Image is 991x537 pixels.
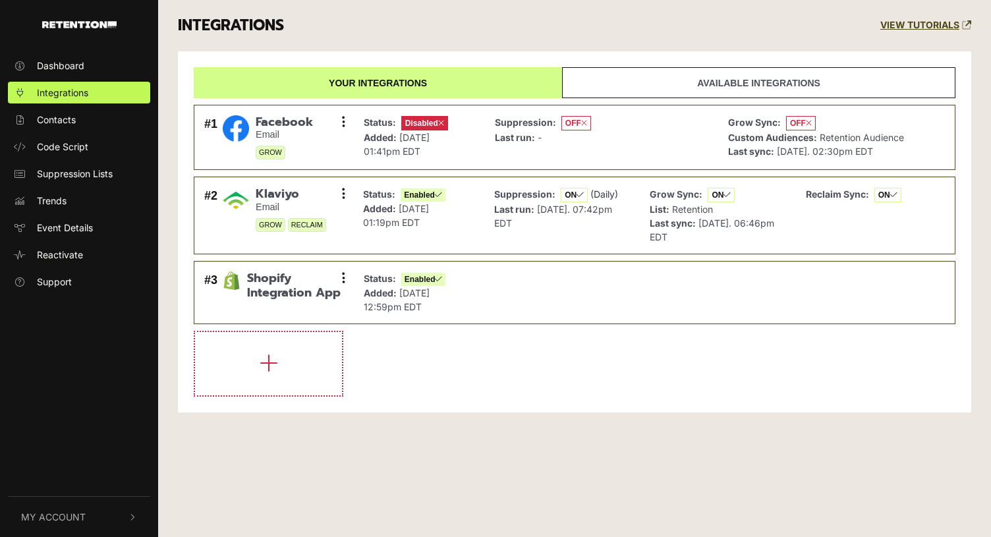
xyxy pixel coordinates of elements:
a: Reactivate [8,244,150,266]
span: Dashboard [37,59,84,72]
span: [DATE]. 06:46pm EDT [650,217,774,242]
span: Shopify Integration App [247,271,344,300]
span: - [538,132,542,143]
span: GROW [256,146,285,159]
strong: Custom Audiences: [728,132,817,143]
span: Reactivate [37,248,83,262]
span: Integrations [37,86,88,99]
span: [DATE]. 02:30pm EDT [777,146,873,157]
span: Support [37,275,72,289]
strong: Added: [363,203,396,214]
a: Trends [8,190,150,212]
span: Disabled [401,116,448,130]
strong: Last run: [494,204,534,215]
span: My Account [21,510,86,524]
strong: Last sync: [650,217,696,229]
strong: List: [650,204,669,215]
strong: Last sync: [728,146,774,157]
a: Code Script [8,136,150,157]
span: Retention [672,204,713,215]
strong: Added: [364,287,397,298]
a: Integrations [8,82,150,103]
strong: Status: [363,188,395,200]
a: Dashboard [8,55,150,76]
button: My Account [8,497,150,537]
span: ON [708,188,735,202]
a: VIEW TUTORIALS [880,20,971,31]
a: Support [8,271,150,293]
small: Email [256,129,313,140]
a: Your integrations [194,67,562,98]
a: Event Details [8,217,150,239]
span: Enabled [401,188,445,202]
strong: Added: [364,132,397,143]
span: [DATE] 01:41pm EDT [364,132,430,157]
strong: Grow Sync: [650,188,702,200]
span: ON [561,188,588,202]
span: ON [874,188,901,202]
span: [DATE]. 07:42pm EDT [494,204,612,229]
strong: Suppression: [495,117,556,128]
span: Suppression Lists [37,167,113,181]
strong: Suppression: [494,188,555,200]
div: #3 [204,271,217,314]
a: Available integrations [562,67,955,98]
small: Email [256,202,326,213]
span: Trends [37,194,67,208]
strong: Status: [364,117,396,128]
span: Enabled [401,273,446,286]
strong: Status: [364,273,396,284]
span: Facebook [256,115,313,130]
span: Retention Audience [820,132,904,143]
img: Klaviyo [223,187,249,213]
strong: Last run: [495,132,535,143]
span: (Daily) [590,188,618,200]
span: OFF [561,116,591,130]
span: Code Script [37,140,88,154]
strong: Reclaim Sync: [806,188,869,200]
span: Contacts [37,113,76,127]
h3: INTEGRATIONS [178,16,284,35]
span: Klaviyo [256,187,326,202]
img: Facebook [223,115,249,142]
span: OFF [786,116,816,130]
span: Event Details [37,221,93,235]
strong: Grow Sync: [728,117,781,128]
span: RECLAIM [288,218,326,232]
span: GROW [256,218,285,232]
div: #1 [204,115,217,160]
div: #2 [204,187,217,244]
a: Contacts [8,109,150,130]
img: Retention.com [42,21,117,28]
img: Shopify Integration App [223,271,241,289]
a: Suppression Lists [8,163,150,184]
